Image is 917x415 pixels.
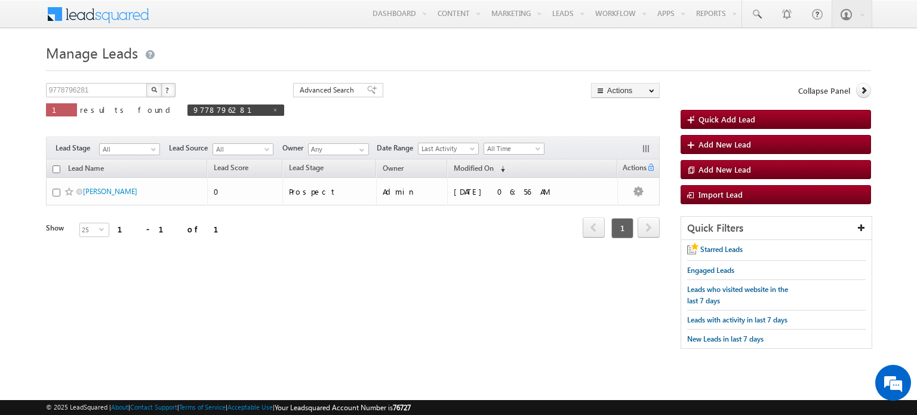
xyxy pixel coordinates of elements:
span: 25 [80,223,99,236]
a: Contact Support [130,403,177,411]
a: next [638,219,660,238]
span: © 2025 LeadSquared | | | | | [46,402,411,413]
div: Admin [383,186,442,197]
a: Lead Stage [283,161,330,177]
a: Modified On (sorted descending) [448,161,511,177]
span: ? [165,85,171,95]
span: results found [80,104,175,115]
span: All [213,144,270,155]
span: All [100,144,156,155]
span: Leads with activity in last 7 days [687,315,787,324]
a: Terms of Service [179,403,226,411]
span: Last Activity [419,143,475,154]
a: Lead Score [208,161,254,177]
button: Actions [591,83,660,98]
span: Import Lead [698,189,743,199]
a: All [99,143,160,155]
span: Add New Lead [698,164,751,174]
span: Leads who visited website in the last 7 days [687,285,788,305]
div: Show [46,223,70,233]
span: Modified On [454,164,494,173]
input: Type to Search [308,143,369,155]
span: Lead Source [169,143,213,153]
span: 76727 [393,403,411,412]
a: Show All Items [353,144,368,156]
span: Actions [618,161,647,177]
input: Check all records [53,165,60,173]
a: Last Activity [418,143,479,155]
div: 1 - 1 of 1 [118,222,233,236]
a: All [213,143,273,155]
a: Lead Name [62,162,110,177]
span: next [638,217,660,238]
img: Search [151,87,157,93]
span: Lead Stage [56,143,99,153]
div: 0 [214,186,277,197]
a: All Time [484,143,544,155]
span: (sorted descending) [496,164,505,174]
span: 1 [611,218,633,238]
span: Quick Add Lead [698,114,755,124]
span: Lead Score [214,163,248,172]
span: New Leads in last 7 days [687,334,764,343]
span: 1 [52,104,71,115]
span: Owner [282,143,308,153]
span: Date Range [377,143,418,153]
span: Starred Leads [700,245,743,254]
span: All Time [484,143,541,154]
span: Your Leadsquared Account Number is [275,403,411,412]
span: Manage Leads [46,43,138,62]
div: Prospect [289,186,371,197]
span: select [99,226,109,232]
a: Acceptable Use [227,403,273,411]
span: Collapse Panel [798,85,850,96]
span: prev [583,217,605,238]
span: Owner [383,164,404,173]
span: Engaged Leads [687,266,734,275]
a: About [111,403,128,411]
a: [PERSON_NAME] [83,187,137,196]
a: prev [583,219,605,238]
button: ? [161,83,176,97]
div: [DATE] 06:56 AM [454,186,612,197]
div: Quick Filters [681,217,872,240]
span: Advanced Search [300,85,358,96]
span: Add New Lead [698,139,751,149]
span: Lead Stage [289,163,324,172]
span: 9778796281 [193,104,266,115]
